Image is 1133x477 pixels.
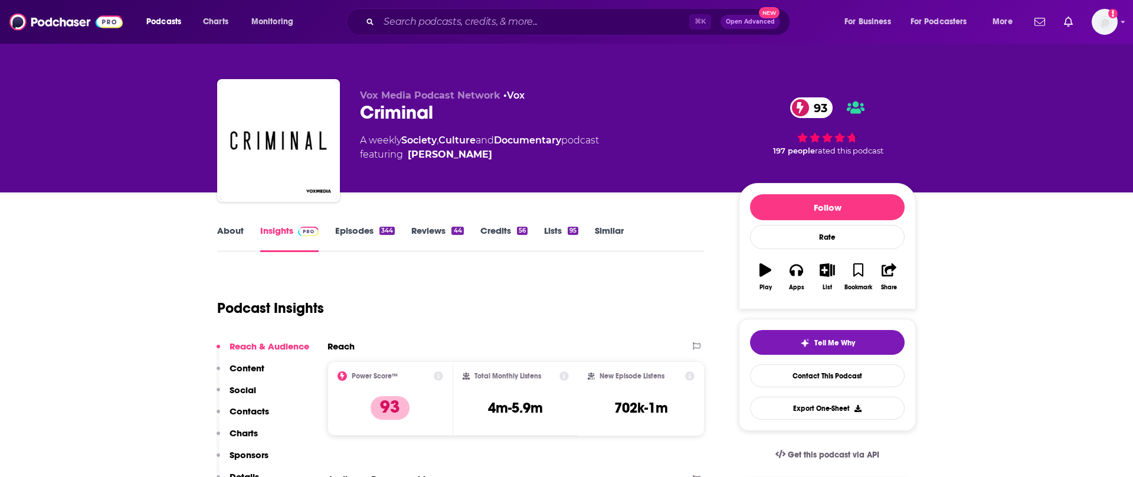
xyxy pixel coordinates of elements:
[993,14,1013,30] span: More
[759,7,780,18] span: New
[503,90,525,101] span: •
[781,256,811,298] button: Apps
[721,15,780,29] button: Open AdvancedNew
[750,256,781,298] button: Play
[298,227,319,236] img: Podchaser Pro
[474,372,541,380] h2: Total Monthly Listens
[358,8,801,35] div: Search podcasts, credits, & more...
[230,449,268,460] p: Sponsors
[146,14,181,30] span: Podcasts
[1059,12,1078,32] a: Show notifications dropdown
[903,12,984,31] button: open menu
[9,11,123,33] img: Podchaser - Follow, Share and Rate Podcasts
[800,338,810,348] img: tell me why sparkle
[451,227,463,235] div: 44
[230,406,269,417] p: Contacts
[843,256,873,298] button: Bookmark
[379,227,395,235] div: 344
[352,372,398,380] h2: Power Score™
[220,81,338,200] img: Criminal
[371,396,410,420] p: 93
[217,427,258,449] button: Charts
[773,146,815,155] span: 197 people
[812,256,843,298] button: List
[138,12,197,31] button: open menu
[217,225,244,252] a: About
[195,12,235,31] a: Charts
[230,384,256,396] p: Social
[217,362,264,384] button: Content
[802,97,833,118] span: 93
[379,12,689,31] input: Search podcasts, credits, & more...
[844,14,891,30] span: For Business
[874,256,905,298] button: Share
[614,399,668,417] h3: 702k-1m
[217,299,324,317] h1: Podcast Insights
[230,427,258,439] p: Charts
[766,440,889,469] a: Get this podcast via API
[328,341,355,352] h2: Reach
[750,225,905,249] div: Rate
[836,12,906,31] button: open menu
[251,14,293,30] span: Monitoring
[230,362,264,374] p: Content
[750,364,905,387] a: Contact This Podcast
[788,450,879,460] span: Get this podcast via API
[1092,9,1118,35] span: Logged in as juliahaav
[243,12,309,31] button: open menu
[438,135,476,146] a: Culture
[401,135,437,146] a: Society
[494,135,561,146] a: Documentary
[260,225,319,252] a: InsightsPodchaser Pro
[739,90,916,163] div: 93 197 peoplerated this podcast
[217,406,269,427] button: Contacts
[726,19,775,25] span: Open Advanced
[480,225,528,252] a: Credits56
[984,12,1027,31] button: open menu
[1092,9,1118,35] img: User Profile
[790,97,833,118] a: 93
[814,338,855,348] span: Tell Me Why
[203,14,228,30] span: Charts
[1092,9,1118,35] button: Show profile menu
[507,90,525,101] a: Vox
[437,135,438,146] span: ,
[750,194,905,220] button: Follow
[789,284,804,291] div: Apps
[360,90,500,101] span: Vox Media Podcast Network
[360,148,599,162] span: featuring
[1030,12,1050,32] a: Show notifications dropdown
[595,225,624,252] a: Similar
[568,227,578,235] div: 95
[844,284,872,291] div: Bookmark
[689,14,711,30] span: ⌘ K
[217,384,256,406] button: Social
[750,397,905,420] button: Export One-Sheet
[600,372,664,380] h2: New Episode Listens
[411,225,463,252] a: Reviews44
[230,341,309,352] p: Reach & Audience
[881,284,897,291] div: Share
[488,399,543,417] h3: 4m-5.9m
[217,449,268,471] button: Sponsors
[815,146,883,155] span: rated this podcast
[1108,9,1118,18] svg: Add a profile image
[408,148,492,162] a: Phoebe Judge
[360,133,599,162] div: A weekly podcast
[544,225,578,252] a: Lists95
[476,135,494,146] span: and
[911,14,967,30] span: For Podcasters
[823,284,832,291] div: List
[750,330,905,355] button: tell me why sparkleTell Me Why
[217,341,309,362] button: Reach & Audience
[759,284,772,291] div: Play
[335,225,395,252] a: Episodes344
[517,227,528,235] div: 56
